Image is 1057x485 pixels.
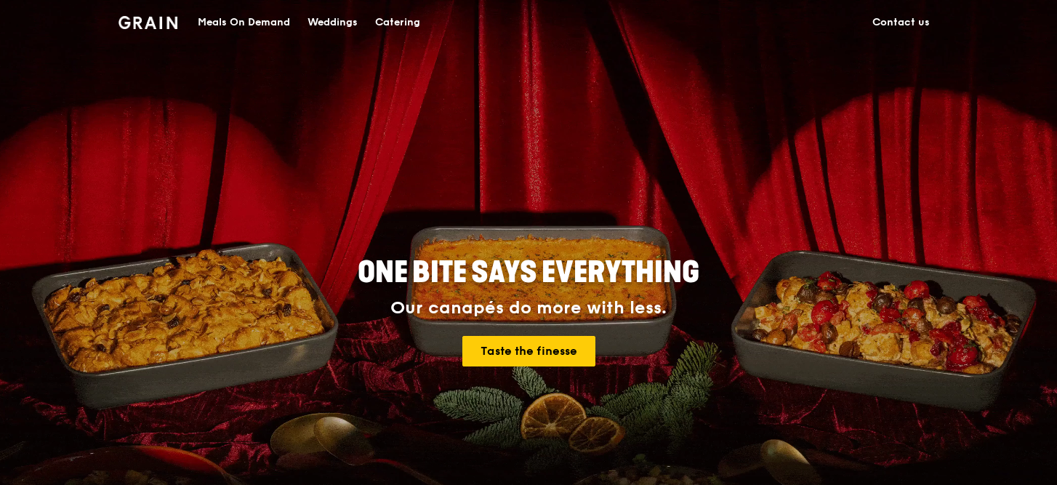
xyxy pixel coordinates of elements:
[366,1,429,44] a: Catering
[267,298,790,318] div: Our canapés do more with less.
[198,1,290,44] div: Meals On Demand
[358,255,699,290] span: ONE BITE SAYS EVERYTHING
[118,16,177,29] img: Grain
[299,1,366,44] a: Weddings
[375,1,420,44] div: Catering
[462,336,595,366] a: Taste the finesse
[864,1,939,44] a: Contact us
[308,1,358,44] div: Weddings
